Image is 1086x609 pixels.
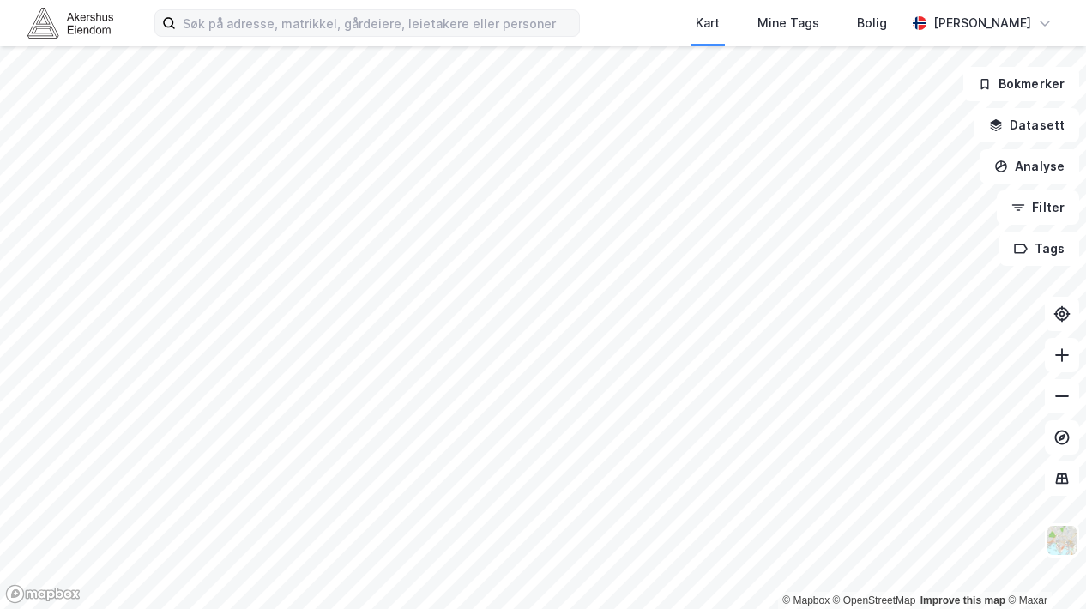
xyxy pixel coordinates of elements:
[933,13,1031,33] div: [PERSON_NAME]
[1000,527,1086,609] div: Kontrollprogram for chat
[920,594,1005,606] a: Improve this map
[963,67,1079,101] button: Bokmerker
[857,13,887,33] div: Bolig
[782,594,830,606] a: Mapbox
[999,232,1079,266] button: Tags
[696,13,720,33] div: Kart
[176,10,579,36] input: Søk på adresse, matrikkel, gårdeiere, leietakere eller personer
[974,108,1079,142] button: Datasett
[27,8,113,38] img: akershus-eiendom-logo.9091f326c980b4bce74ccdd9f866810c.svg
[757,13,819,33] div: Mine Tags
[5,584,81,604] a: Mapbox homepage
[1000,527,1086,609] iframe: Chat Widget
[997,190,1079,225] button: Filter
[980,149,1079,184] button: Analyse
[1046,524,1078,557] img: Z
[833,594,916,606] a: OpenStreetMap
